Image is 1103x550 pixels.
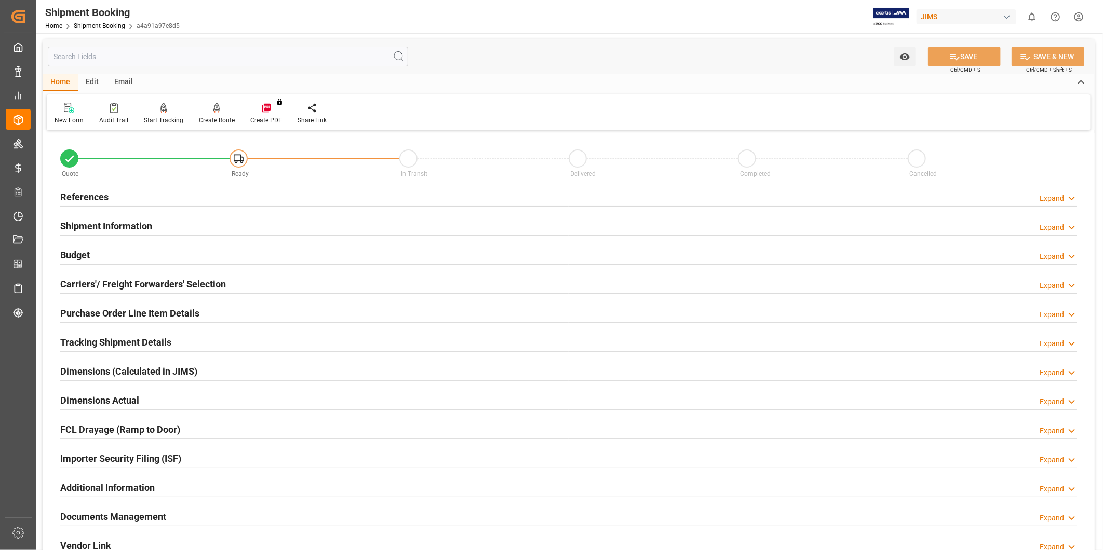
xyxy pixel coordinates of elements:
[1040,396,1064,407] div: Expand
[60,219,152,233] h2: Shipment Information
[1040,222,1064,233] div: Expand
[60,306,199,320] h2: Purchase Order Line Item Details
[1040,338,1064,349] div: Expand
[1040,455,1064,465] div: Expand
[909,170,937,177] span: Cancelled
[74,22,125,30] a: Shipment Booking
[60,248,90,262] h2: Budget
[873,8,909,26] img: Exertis%20JAM%20-%20Email%20Logo.jpg_1722504956.jpg
[60,510,166,524] h2: Documents Management
[1040,193,1064,204] div: Expand
[917,9,1016,24] div: JIMS
[1040,367,1064,378] div: Expand
[1026,66,1072,74] span: Ctrl/CMD + Shift + S
[1040,280,1064,291] div: Expand
[1040,251,1064,262] div: Expand
[1012,47,1084,66] button: SAVE & NEW
[740,170,771,177] span: Completed
[1020,5,1044,29] button: show 0 new notifications
[144,116,183,125] div: Start Tracking
[55,116,84,125] div: New Form
[232,170,249,177] span: Ready
[62,170,79,177] span: Quote
[60,335,171,349] h2: Tracking Shipment Details
[298,116,327,125] div: Share Link
[45,5,180,20] div: Shipment Booking
[401,170,427,177] span: In-Transit
[917,7,1020,26] button: JIMS
[99,116,128,125] div: Audit Trail
[1040,513,1064,524] div: Expand
[1040,425,1064,436] div: Expand
[60,364,197,378] h2: Dimensions (Calculated in JIMS)
[48,47,408,66] input: Search Fields
[570,170,596,177] span: Delivered
[60,190,109,204] h2: References
[1044,5,1067,29] button: Help Center
[43,74,78,91] div: Home
[1040,309,1064,320] div: Expand
[894,47,916,66] button: open menu
[60,393,139,407] h2: Dimensions Actual
[60,277,226,291] h2: Carriers'/ Freight Forwarders' Selection
[1040,484,1064,494] div: Expand
[928,47,1001,66] button: SAVE
[60,422,180,436] h2: FCL Drayage (Ramp to Door)
[60,451,181,465] h2: Importer Security Filing (ISF)
[45,22,62,30] a: Home
[199,116,235,125] div: Create Route
[60,480,155,494] h2: Additional Information
[106,74,141,91] div: Email
[78,74,106,91] div: Edit
[950,66,980,74] span: Ctrl/CMD + S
